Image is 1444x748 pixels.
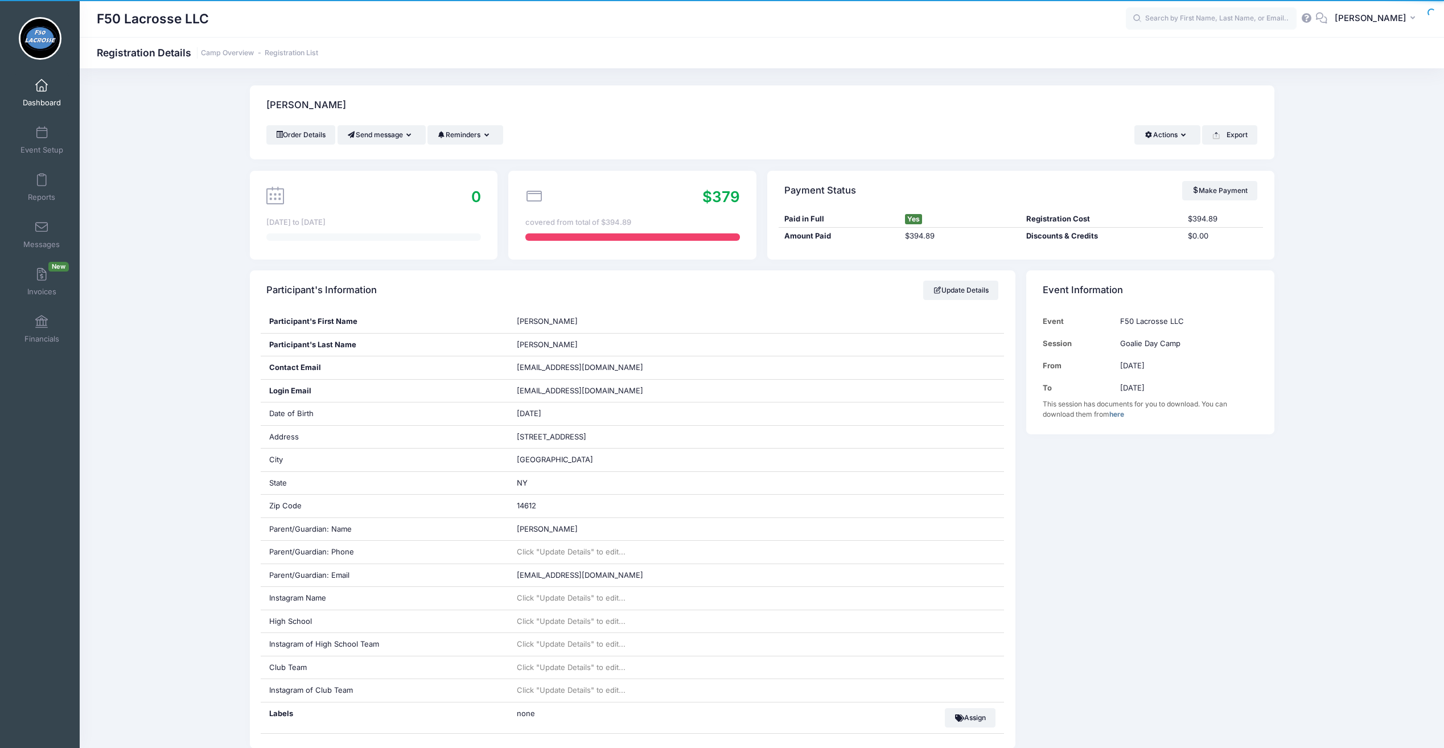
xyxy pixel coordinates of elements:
span: Dashboard [23,98,61,108]
span: [EMAIL_ADDRESS][DOMAIN_NAME] [517,385,659,397]
div: Login Email [261,380,508,402]
div: covered from total of $394.89 [525,217,740,228]
span: [PERSON_NAME] [517,524,578,533]
div: Paid in Full [779,213,900,225]
button: Actions [1134,125,1200,145]
h4: [PERSON_NAME] [266,89,346,122]
a: Financials [15,309,69,349]
td: F50 Lacrosse LLC [1114,310,1257,332]
button: Export [1202,125,1257,145]
div: $0.00 [1182,231,1263,242]
div: Participant's First Name [261,310,508,333]
div: Instagram of Club Team [261,679,508,702]
button: Reminders [427,125,503,145]
td: [DATE] [1114,377,1257,399]
span: [EMAIL_ADDRESS][DOMAIN_NAME] [517,363,643,372]
div: Registration Cost [1021,213,1182,225]
div: Contact Email [261,356,508,379]
a: Reports [15,167,69,207]
a: Event Setup [15,120,69,160]
a: Camp Overview [201,49,254,57]
span: Click "Update Details" to edit... [517,663,626,672]
div: Parent/Guardian: Email [261,564,508,587]
div: Instagram Name [261,587,508,610]
div: [DATE] to [DATE] [266,217,481,228]
span: Invoices [27,287,56,297]
h4: Participant's Information [266,274,377,307]
td: Event [1043,310,1114,332]
a: Dashboard [15,73,69,113]
div: Labels [261,702,508,733]
button: Assign [945,708,995,728]
a: here [1109,410,1124,418]
td: From [1043,355,1114,377]
div: City [261,449,508,471]
span: Click "Update Details" to edit... [517,547,626,556]
span: [PERSON_NAME] [517,317,578,326]
div: Club Team [261,656,508,679]
h4: Event Information [1043,274,1123,307]
a: InvoicesNew [15,262,69,302]
span: [PERSON_NAME] [517,340,578,349]
td: To [1043,377,1114,399]
td: [DATE] [1114,355,1257,377]
div: Amount Paid [779,231,900,242]
div: Zip Code [261,495,508,517]
span: Click "Update Details" to edit... [517,593,626,602]
span: NY [517,478,528,487]
div: Participant's Last Name [261,334,508,356]
div: Address [261,426,508,449]
span: Event Setup [20,145,63,155]
a: Make Payment [1182,181,1258,200]
a: Registration List [265,49,318,57]
img: F50 Lacrosse LLC [19,17,61,60]
h1: Registration Details [97,47,318,59]
div: Parent/Guardian: Phone [261,541,508,564]
span: [PERSON_NAME] [1335,12,1406,24]
span: [DATE] [517,409,541,418]
div: $394.89 [900,231,1021,242]
div: Parent/Guardian: Name [261,518,508,541]
span: 0 [471,188,481,206]
div: This session has documents for you to download. You can download them from [1043,399,1257,420]
span: Click "Update Details" to edit... [517,685,626,694]
td: Session [1043,332,1114,355]
div: State [261,472,508,495]
span: Reports [28,192,55,202]
span: $379 [702,188,740,206]
h4: Payment Status [784,174,856,207]
span: Click "Update Details" to edit... [517,617,626,626]
a: Messages [15,215,69,254]
h1: F50 Lacrosse LLC [97,6,209,32]
span: Financials [24,334,59,344]
span: Click "Update Details" to edit... [517,639,626,648]
span: [STREET_ADDRESS] [517,432,586,441]
div: Instagram of High School Team [261,633,508,656]
div: High School [261,610,508,633]
span: 14612 [517,501,536,510]
span: none [517,708,659,720]
div: Discounts & Credits [1021,231,1182,242]
div: $394.89 [1182,213,1263,225]
button: [PERSON_NAME] [1327,6,1427,32]
div: Date of Birth [261,402,508,425]
input: Search by First Name, Last Name, or Email... [1126,7,1297,30]
span: Messages [23,240,60,249]
span: [EMAIL_ADDRESS][DOMAIN_NAME] [517,570,643,580]
span: [GEOGRAPHIC_DATA] [517,455,593,464]
a: Order Details [266,125,336,145]
a: Update Details [923,281,999,300]
td: Goalie Day Camp [1114,332,1257,355]
button: Send message [338,125,426,145]
span: New [48,262,69,272]
span: Yes [905,214,922,224]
